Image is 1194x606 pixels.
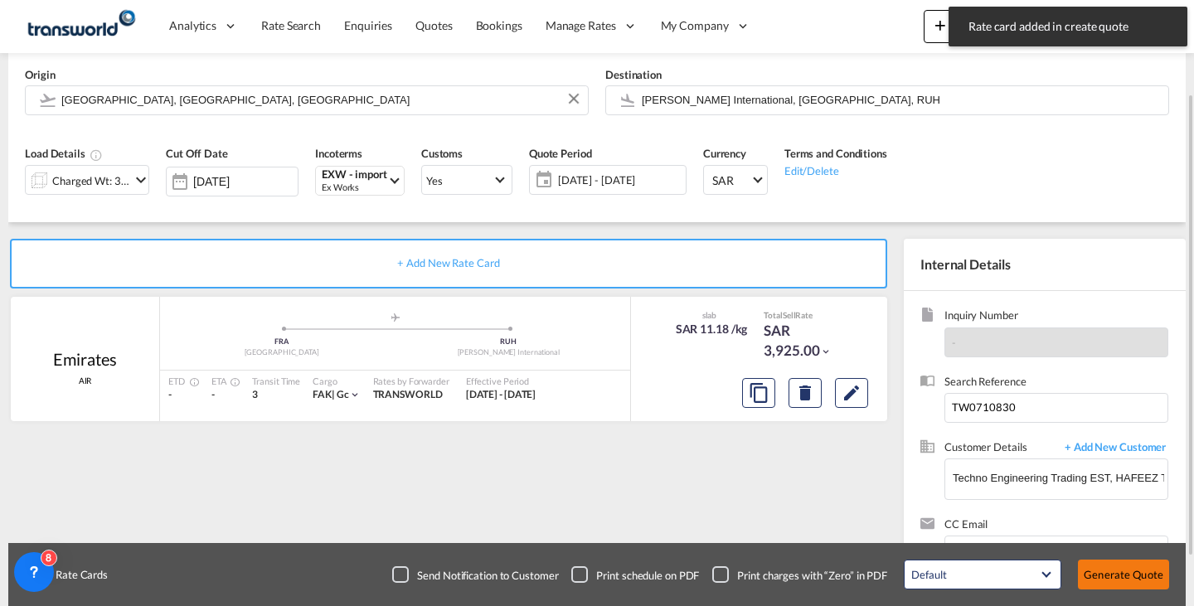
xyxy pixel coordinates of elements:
div: Internal Details [904,239,1186,290]
div: slab [672,309,748,321]
span: Currency [703,147,746,160]
div: Edit/Delete [784,162,887,178]
md-icon: icon-calendar [530,170,550,190]
div: [PERSON_NAME] International [396,347,623,358]
span: Quotes [415,18,452,32]
md-input-container: King Khaled International, Riyadh, RUH [605,85,1169,115]
div: TRANSWORLD [373,388,449,402]
input: Enter Customer Details [953,459,1167,497]
md-icon: Chargeable Weight [90,148,103,162]
md-icon: assets/icons/custom/copyQuote.svg [749,383,769,403]
md-checkbox: Checkbox No Ink [712,566,887,583]
span: Manage Rates [546,17,616,34]
span: Analytics [169,17,216,34]
div: ETD [168,375,195,387]
div: Total Rate [764,309,847,321]
span: SAR [712,172,750,189]
div: Default [911,568,946,581]
span: + Add New Rate Card [397,256,499,269]
span: Rate card added in create quote [963,18,1172,35]
div: Print schedule on PDF [596,568,699,583]
span: - [168,388,172,400]
div: Charged Wt: 351.00 KGicon-chevron-down [25,165,149,195]
span: [DATE] - [DATE] [466,388,536,400]
span: - [952,336,956,349]
button: icon-plus 400-fgNewicon-chevron-down [924,10,999,43]
span: Load Details [25,147,103,160]
span: My Company [661,17,729,34]
span: Enquiries [344,18,392,32]
div: Print charges with “Zero” in PDF [737,568,887,583]
md-select: Select Customs: Yes [421,165,512,195]
span: AIR [79,375,92,386]
span: CC Email [944,516,1168,536]
div: Rates by Forwarder [373,375,449,387]
button: Generate Quote [1078,560,1169,589]
md-icon: Estimated Time Of Departure [185,377,195,387]
div: Transit Time [252,375,300,387]
div: 12 Oct 2025 - 31 Oct 2025 [466,388,536,402]
span: Incoterms [315,147,362,160]
div: 3 [252,388,300,402]
span: Search Reference [944,374,1168,393]
md-input-container: Frankfurt am Main International, Frankfurt-am-Main, FRA [25,85,589,115]
span: [DATE] - [DATE] [554,168,686,191]
button: Edit [835,378,868,408]
md-checkbox: Checkbox No Ink [392,566,558,583]
button: Delete [789,378,822,408]
div: Yes [426,174,443,187]
div: Send Notification to Customer [417,568,558,583]
span: Quote Period [529,147,592,160]
input: Search by Door/Airport [61,85,580,114]
span: [DATE] - [DATE] [558,172,682,187]
md-icon: icon-chevron-down [820,346,832,357]
span: Origin [25,68,55,81]
md-icon: icon-plus 400-fg [930,15,950,35]
input: Select [193,175,298,188]
div: FRA [168,337,396,347]
div: + Add New Rate Card [10,239,887,288]
md-checkbox: Checkbox No Ink [571,566,699,583]
div: ETA [211,375,236,387]
input: Chips input. [954,538,1120,573]
div: gc [313,388,348,402]
span: Bookings [476,18,522,32]
span: Sell [783,310,796,320]
span: | [332,388,335,400]
button: Clear Input [561,86,586,111]
span: Rate Search [261,18,321,32]
md-chips-wrap: Chips container. Enter the text area, then type text, and press enter to add a chip. [952,536,1167,573]
input: Enter search reference [944,393,1168,423]
span: Destination [605,68,662,81]
span: Customs [421,147,463,160]
button: Copy [742,378,775,408]
span: Cut Off Date [166,147,228,160]
div: Effective Period [466,375,536,387]
span: Customer Details [944,439,1056,458]
span: FAK [313,388,337,400]
div: Emirates [53,347,116,371]
span: Rate Cards [47,567,108,582]
span: + Add New Customer [1056,439,1168,458]
md-icon: icon-chevron-down [131,170,151,190]
span: Inquiry Number [944,308,1168,327]
span: New [930,18,993,32]
div: SAR 11.18 /kg [676,321,748,337]
img: 1a84b2306ded11f09c1219774cd0a0fe.png [25,7,137,45]
div: Ex Works [322,181,387,193]
span: - [211,388,215,400]
div: Charged Wt: 351.00 KG [52,169,130,192]
input: Search by Door/Airport [642,85,1160,114]
span: TRANSWORLD [373,388,443,400]
div: Cargo [313,375,360,387]
md-select: Select Currency: ﷼ SARSaudi Arabia Riyal [703,165,768,195]
md-icon: assets/icons/custom/roll-o-plane.svg [386,313,405,322]
md-icon: Estimated Time Of Arrival [226,377,235,387]
span: Terms and Conditions [784,147,887,160]
div: [GEOGRAPHIC_DATA] [168,347,396,358]
div: SAR 3,925.00 [764,321,847,361]
div: EXW - import [322,168,387,181]
md-icon: icon-chevron-down [349,389,361,400]
md-select: Select Incoterms: EXW - import Ex Works [315,166,405,196]
div: RUH [396,337,623,347]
